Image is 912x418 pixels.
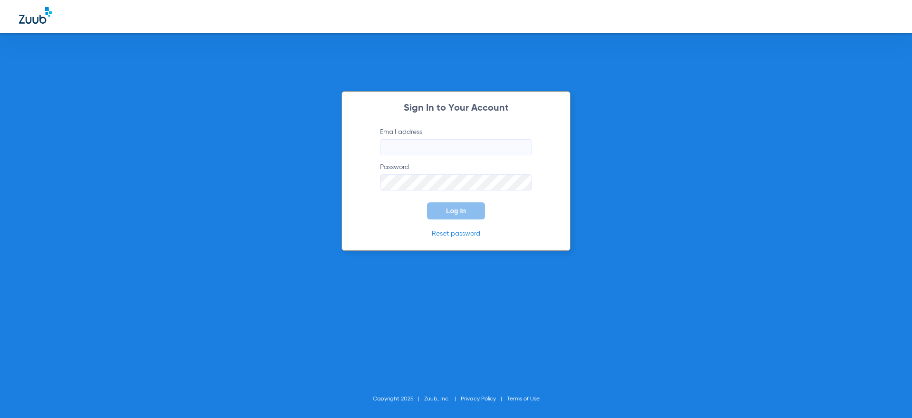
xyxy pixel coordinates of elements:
[380,127,532,155] label: Email address
[432,230,480,237] a: Reset password
[380,139,532,155] input: Email address
[864,372,912,418] iframe: Chat Widget
[366,104,546,113] h2: Sign In to Your Account
[380,174,532,190] input: Password
[424,394,461,404] li: Zuub, Inc.
[507,396,540,402] a: Terms of Use
[380,162,532,190] label: Password
[446,207,466,215] span: Log In
[461,396,496,402] a: Privacy Policy
[427,202,485,219] button: Log In
[19,7,52,24] img: Zuub Logo
[373,394,424,404] li: Copyright 2025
